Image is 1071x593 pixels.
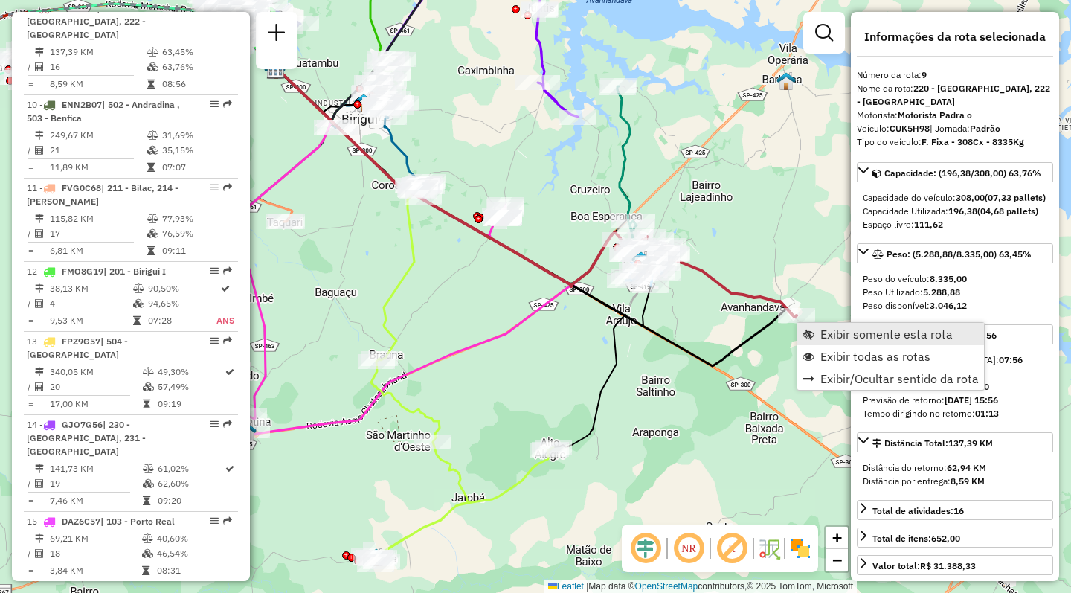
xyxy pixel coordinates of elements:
td: 40,60% [156,531,231,546]
span: + [832,528,842,547]
i: % de utilização do peso [143,464,154,473]
div: Distância do retorno: [863,461,1047,475]
td: 08:31 [156,563,231,578]
span: | 220 - [GEOGRAPHIC_DATA], 222 - [GEOGRAPHIC_DATA] [27,2,146,40]
a: Total de itens:652,00 [857,528,1053,548]
span: | 211 - Bilac, 214 - [PERSON_NAME] [27,182,178,207]
td: 08:56 [161,77,232,92]
div: Veículo: [857,122,1053,135]
td: / [27,476,34,491]
span: | 502 - Andradina , 503 - Benfica [27,99,180,124]
i: Tempo total em rota [143,400,150,408]
span: DAZ6C57 [62,516,100,527]
td: / [27,60,34,74]
span: 13 - [27,336,128,360]
i: Distância Total [35,48,44,57]
span: Exibir rótulo [714,531,750,566]
a: Exibir filtros [809,18,839,48]
div: Tempo dirigindo no retorno: [863,407,1047,420]
li: Exibir todas as rotas [797,345,984,368]
td: 94,65% [147,296,216,311]
strong: 111,62 [914,219,943,230]
td: 137,39 KM [49,45,147,60]
div: Map data © contributors,© 2025 TomTom, Microsoft [544,580,857,593]
i: % de utilização do peso [143,368,154,376]
i: Distância Total [35,534,44,543]
i: Total de Atividades [35,62,44,71]
span: FVG0C68 [62,182,101,193]
i: % de utilização da cubagem [142,549,153,558]
td: 9,53 KM [49,313,132,328]
strong: 3.046,12 [930,300,967,311]
li: Exibir somente esta rota [797,323,984,345]
td: 46,54% [156,546,231,561]
i: % de utilização da cubagem [147,146,158,155]
strong: 8,59 KM [951,475,985,487]
span: FPZ9G57 [62,336,100,347]
td: / [27,296,34,311]
td: 17 [49,226,147,241]
span: | 103 - Porto Real [100,516,175,527]
td: 76,59% [161,226,232,241]
td: = [27,160,34,175]
i: % de utilização do peso [147,131,158,140]
a: Peso: (5.288,88/8.335,00) 63,45% [857,243,1053,263]
td: 7,46 KM [49,493,142,508]
img: CDD Araçatuba [266,60,286,80]
img: Fluxo de ruas [757,536,781,560]
em: Rota exportada [223,336,232,345]
td: 20 [49,379,142,394]
strong: (07,33 pallets) [985,192,1046,203]
i: % de utilização da cubagem [143,479,154,488]
div: Capacidade Utilizada: [863,205,1047,218]
td: 38,13 KM [49,281,132,296]
strong: 308,00 [956,192,985,203]
img: LUIZIÂNIA [367,548,386,567]
td: 57,49% [157,379,224,394]
i: Total de Atividades [35,382,44,391]
em: Opções [210,420,219,429]
div: Valor total: [872,560,976,573]
a: OpenStreetMap [635,581,698,592]
td: / [27,379,34,394]
a: Valor total:R$ 31.388,33 [857,555,1053,575]
span: 15 - [27,516,175,527]
td: 141,73 KM [49,461,142,476]
i: Total de Atividades [35,299,44,308]
td: ANS [216,313,235,328]
div: Nome da rota: [857,82,1053,109]
strong: [DATE] 15:56 [945,394,998,406]
td: = [27,493,34,508]
td: 4 [49,296,132,311]
span: Exibir/Ocultar sentido da rota [820,373,979,385]
div: Total de itens: [872,532,960,545]
div: Distância por entrega: [863,475,1047,488]
strong: 196,38 [948,205,977,217]
td: 31,69% [161,128,232,143]
strong: 8.335,00 [930,273,967,284]
em: Rota exportada [223,266,232,275]
strong: Motorista Padra o [898,109,972,121]
i: % de utilização da cubagem [133,299,144,308]
td: 17,00 KM [49,397,142,411]
td: 07:28 [147,313,216,328]
td: 21 [49,143,147,158]
em: Opções [210,516,219,525]
span: | Jornada: [930,123,1000,134]
strong: 220 - [GEOGRAPHIC_DATA], 222 - [GEOGRAPHIC_DATA] [857,83,1050,107]
i: Distância Total [35,284,44,293]
td: 16 [49,60,147,74]
i: % de utilização da cubagem [147,229,158,238]
td: 11,89 KM [49,160,147,175]
i: Total de Atividades [35,549,44,558]
i: Total de Atividades [35,479,44,488]
a: Zoom in [826,527,848,549]
td: = [27,397,34,411]
strong: CUK5H98 [890,123,930,134]
i: Tempo total em rota [142,566,149,575]
span: GJO7G56 [62,419,103,430]
td: 69,21 KM [49,531,141,546]
td: 115,82 KM [49,211,147,226]
a: Nova sessão e pesquisa [262,18,292,51]
a: Leaflet [548,581,584,592]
